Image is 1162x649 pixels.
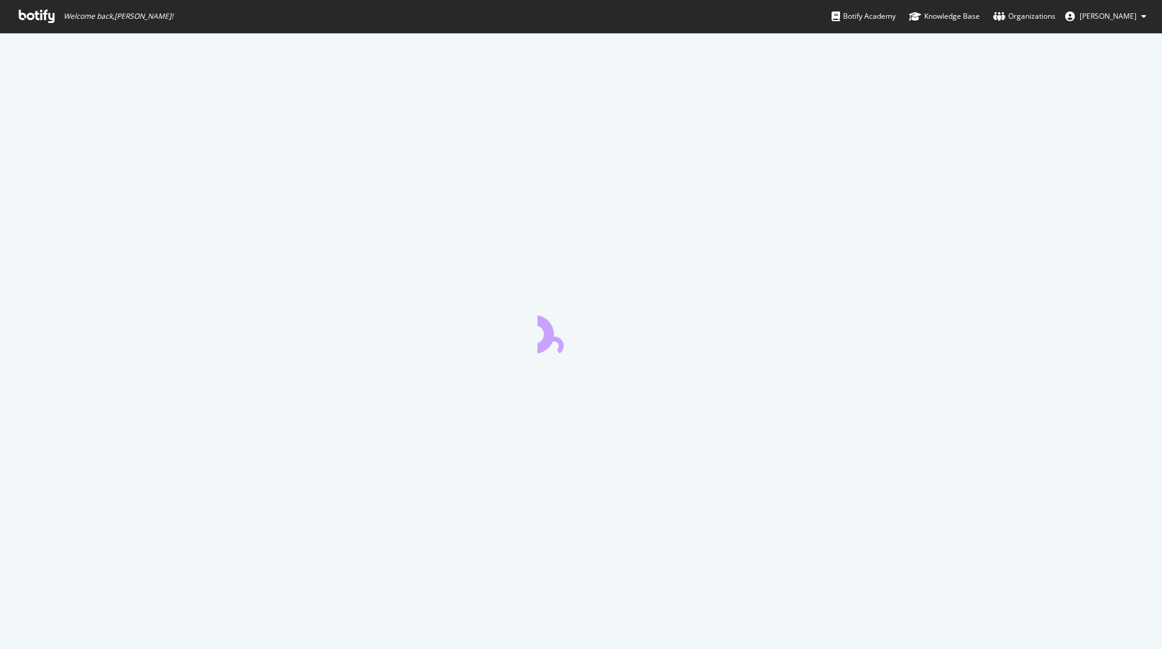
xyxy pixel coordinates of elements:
div: animation [537,310,625,353]
div: Knowledge Base [909,10,980,22]
button: [PERSON_NAME] [1055,7,1156,26]
span: Welcome back, [PERSON_NAME] ! [64,11,173,21]
div: Botify Academy [832,10,896,22]
span: joanna duchesne [1080,11,1137,21]
div: Organizations [993,10,1055,22]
